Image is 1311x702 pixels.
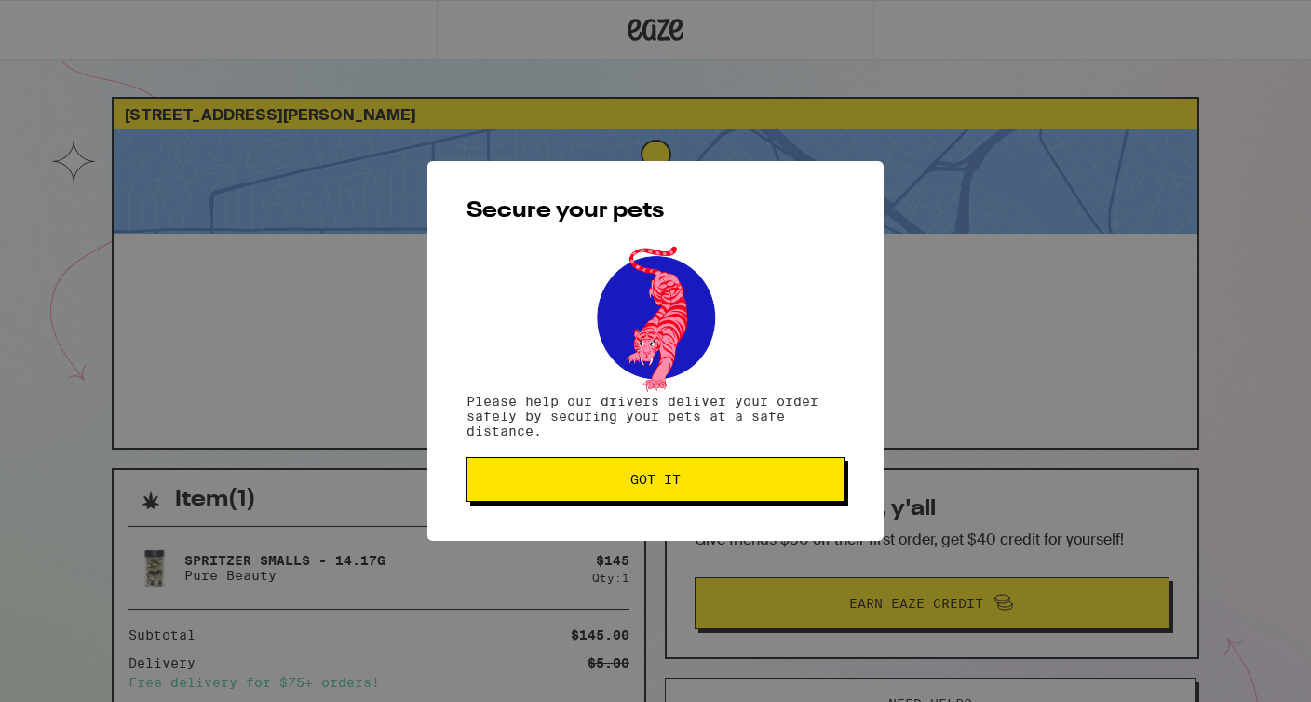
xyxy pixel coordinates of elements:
[466,457,845,502] button: Got it
[630,473,681,486] span: Got it
[466,200,845,223] h2: Secure your pets
[466,394,845,439] p: Please help our drivers deliver your order safely by securing your pets at a safe distance.
[579,241,732,394] img: pets
[11,13,134,28] span: Hi. Need any help?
